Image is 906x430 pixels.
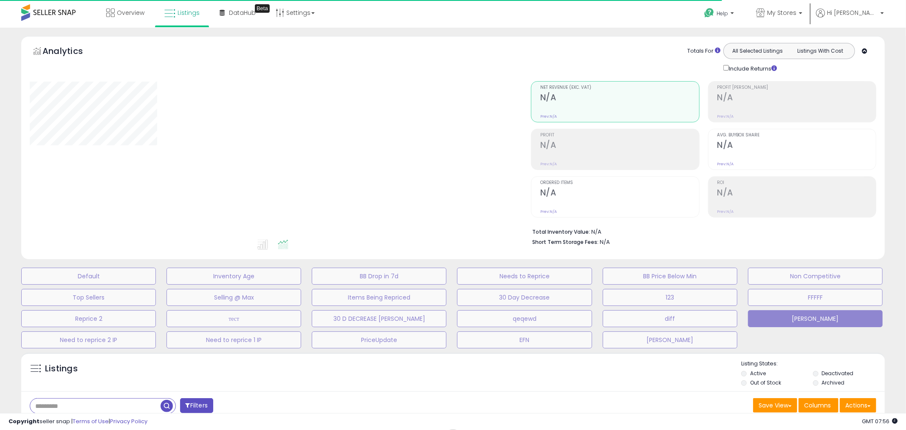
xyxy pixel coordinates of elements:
button: BB Price Below Min [603,268,737,285]
b: Short Term Storage Fees: [532,238,598,246]
div: seller snap | | [8,418,147,426]
a: Hi [PERSON_NAME] [816,8,884,28]
div: Include Returns [717,63,787,73]
button: Need to reprice 1 IP [167,331,301,348]
button: Items Being Repriced [312,289,446,306]
button: PriceUpdate [312,331,446,348]
button: Non Competitive [748,268,883,285]
small: Prev: N/A [717,114,734,119]
button: Needs to Reprice [457,268,592,285]
small: Prev: N/A [540,209,557,214]
button: Default [21,268,156,285]
span: Net Revenue (Exc. VAT) [540,85,699,90]
button: Selling @ Max [167,289,301,306]
h2: N/A [540,140,699,152]
button: [PERSON_NAME] [748,310,883,327]
button: All Selected Listings [726,45,789,57]
strong: Copyright [8,417,40,425]
button: Reprice 2 [21,310,156,327]
small: Prev: N/A [717,161,734,167]
h2: N/A [540,188,699,199]
small: Prev: N/A [540,114,557,119]
div: Totals For [687,47,720,55]
span: Help [717,10,728,17]
button: Listings With Cost [789,45,852,57]
button: Need to reprice 2 IP [21,331,156,348]
button: Top Sellers [21,289,156,306]
span: ROI [717,181,876,185]
button: 123 [603,289,737,306]
b: Total Inventory Value: [532,228,590,235]
h2: N/A [717,140,876,152]
span: Listings [178,8,200,17]
span: Profit [PERSON_NAME] [717,85,876,90]
button: [PERSON_NAME] [603,331,737,348]
button: diff [603,310,737,327]
button: тест [167,310,301,327]
div: Tooltip anchor [255,4,270,13]
li: N/A [532,226,870,236]
span: Ordered Items [540,181,699,185]
button: EFN [457,331,592,348]
span: Hi [PERSON_NAME] [827,8,878,17]
i: Get Help [704,8,714,18]
h2: N/A [540,93,699,104]
span: N/A [600,238,610,246]
button: 30 Day Decrease [457,289,592,306]
span: Profit [540,133,699,138]
button: qeqewd [457,310,592,327]
button: BB Drop in 7d [312,268,446,285]
button: 30 D DECREASE [PERSON_NAME] [312,310,446,327]
a: Help [697,1,742,28]
span: My Stores [767,8,796,17]
button: FFFFF [748,289,883,306]
h5: Analytics [42,45,99,59]
small: Prev: N/A [717,209,734,214]
span: Overview [117,8,144,17]
h2: N/A [717,188,876,199]
span: DataHub [229,8,256,17]
small: Prev: N/A [540,161,557,167]
h2: N/A [717,93,876,104]
span: Avg. Buybox Share [717,133,876,138]
button: Inventory Age [167,268,301,285]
